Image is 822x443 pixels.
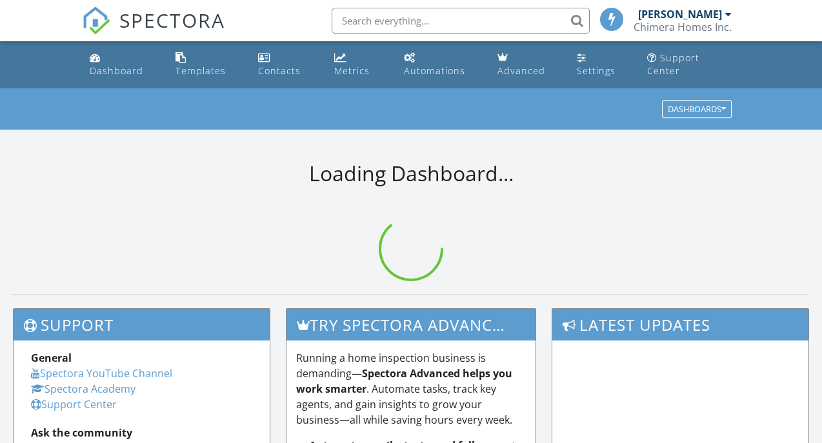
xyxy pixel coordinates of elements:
[90,64,143,77] div: Dashboard
[638,8,722,21] div: [PERSON_NAME]
[253,46,319,83] a: Contacts
[31,397,117,411] a: Support Center
[668,105,726,114] div: Dashboards
[119,6,225,34] span: SPECTORA
[332,8,590,34] input: Search everything...
[31,366,172,380] a: Spectora YouTube Channel
[634,21,732,34] div: Chimera Homes Inc.
[399,46,482,83] a: Automations (Basic)
[497,64,545,77] div: Advanced
[647,52,699,77] div: Support Center
[170,46,243,83] a: Templates
[662,101,732,119] button: Dashboards
[552,309,808,340] h3: Latest Updates
[329,46,388,83] a: Metrics
[31,382,135,396] a: Spectora Academy
[258,64,301,77] div: Contacts
[286,309,535,340] h3: Try spectora advanced [DATE]
[334,64,370,77] div: Metrics
[82,6,110,35] img: The Best Home Inspection Software - Spectora
[572,46,632,83] a: Settings
[31,351,72,365] strong: General
[14,309,270,340] h3: Support
[85,46,160,83] a: Dashboard
[296,350,525,428] p: Running a home inspection business is demanding— . Automate tasks, track key agents, and gain ins...
[296,366,512,396] strong: Spectora Advanced helps you work smarter
[642,46,737,83] a: Support Center
[577,64,616,77] div: Settings
[31,425,252,440] div: Ask the community
[404,64,465,77] div: Automations
[82,17,225,44] a: SPECTORA
[492,46,561,83] a: Advanced
[175,64,226,77] div: Templates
